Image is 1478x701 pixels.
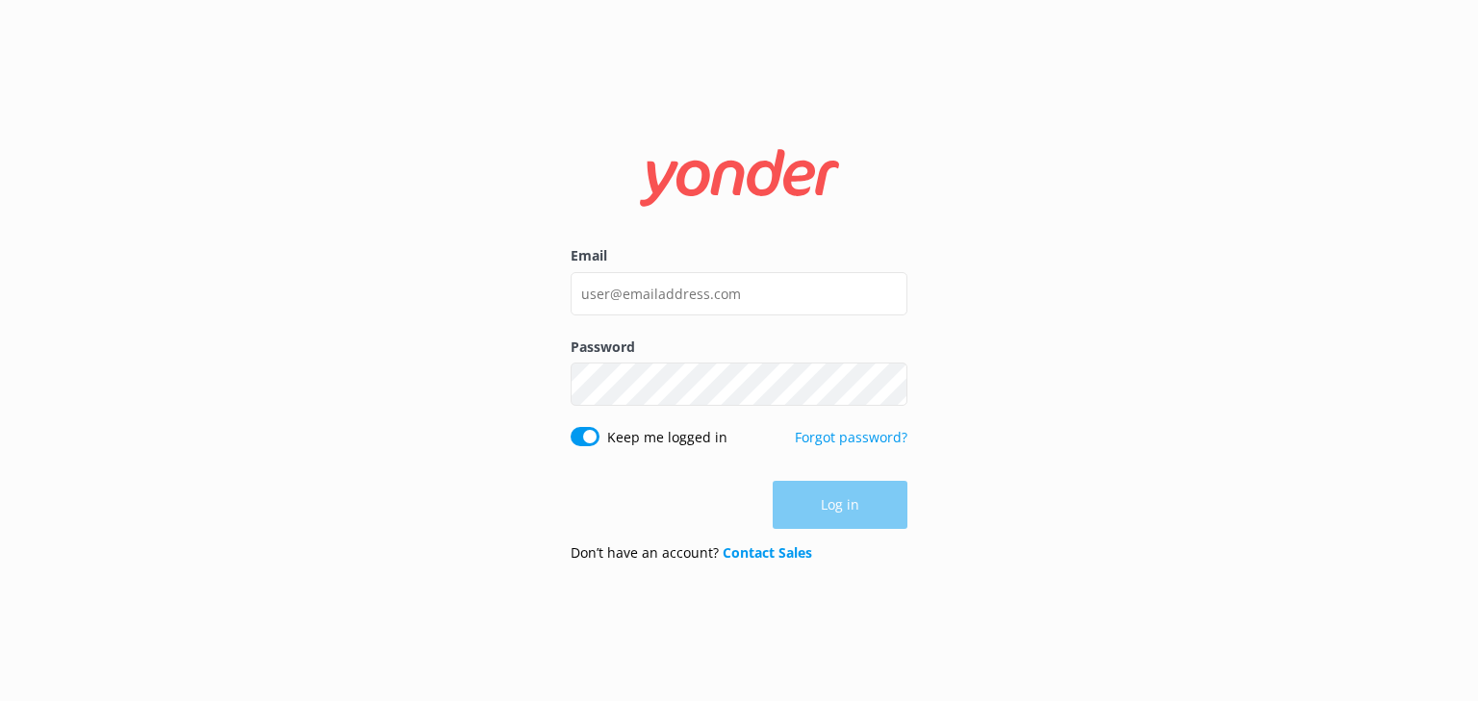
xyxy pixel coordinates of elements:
a: Contact Sales [723,543,812,562]
p: Don’t have an account? [571,542,812,563]
a: Forgot password? [795,428,907,446]
label: Keep me logged in [607,427,727,448]
input: user@emailaddress.com [571,272,907,315]
label: Email [571,245,907,266]
label: Password [571,337,907,358]
button: Show password [869,365,907,404]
